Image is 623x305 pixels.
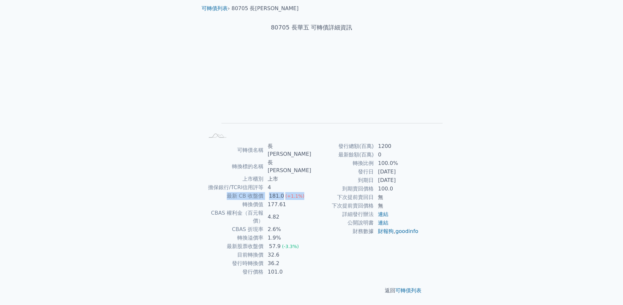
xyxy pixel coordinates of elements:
[204,251,264,259] td: 目前轉換價
[285,193,304,199] span: (+1.1%)
[264,183,311,192] td: 4
[311,227,374,236] td: 財務數據
[264,209,311,225] td: 4.82
[264,259,311,268] td: 36.2
[378,228,394,234] a: 財報狗
[590,274,623,305] iframe: Chat Widget
[264,142,311,158] td: 長[PERSON_NAME]
[395,287,421,294] a: 可轉債列表
[378,220,388,226] a: 連結
[204,242,264,251] td: 最新股票收盤價
[202,5,230,12] li: ›
[311,151,374,159] td: 最新餘額(百萬)
[268,242,282,250] div: 57.9
[268,192,285,200] div: 181.0
[395,228,418,234] a: goodinfo
[282,244,299,249] span: (-3.3%)
[590,274,623,305] div: 聊天小工具
[378,211,388,217] a: 連結
[204,209,264,225] td: CBAS 權利金（百元報價）
[374,168,419,176] td: [DATE]
[374,227,419,236] td: ,
[311,159,374,168] td: 轉換比例
[204,268,264,276] td: 發行價格
[196,23,427,32] h1: 80705 長華五 可轉債詳細資訊
[204,158,264,175] td: 轉換標的名稱
[311,185,374,193] td: 到期賣回價格
[374,185,419,193] td: 100.0
[264,200,311,209] td: 177.61
[311,168,374,176] td: 發行日
[232,5,299,12] li: 80705 長[PERSON_NAME]
[264,175,311,183] td: 上市
[311,210,374,219] td: 詳細發行辦法
[264,234,311,242] td: 1.9%
[202,5,228,11] a: 可轉債列表
[311,176,374,185] td: 到期日
[311,202,374,210] td: 下次提前賣回價格
[204,200,264,209] td: 轉換價值
[374,151,419,159] td: 0
[374,202,419,210] td: 無
[204,183,264,192] td: 擔保銀行/TCRI信用評等
[374,193,419,202] td: 無
[204,142,264,158] td: 可轉債名稱
[374,176,419,185] td: [DATE]
[374,142,419,151] td: 1200
[311,219,374,227] td: 公開說明書
[264,251,311,259] td: 32.6
[264,225,311,234] td: 2.6%
[374,159,419,168] td: 100.0%
[196,287,427,295] p: 返回
[215,53,443,132] g: Chart
[204,234,264,242] td: 轉換溢價率
[204,225,264,234] td: CBAS 折現率
[204,259,264,268] td: 發行時轉換價
[264,158,311,175] td: 長[PERSON_NAME]
[264,268,311,276] td: 101.0
[204,175,264,183] td: 上市櫃別
[311,193,374,202] td: 下次提前賣回日
[311,142,374,151] td: 發行總額(百萬)
[204,192,264,200] td: 最新 CB 收盤價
